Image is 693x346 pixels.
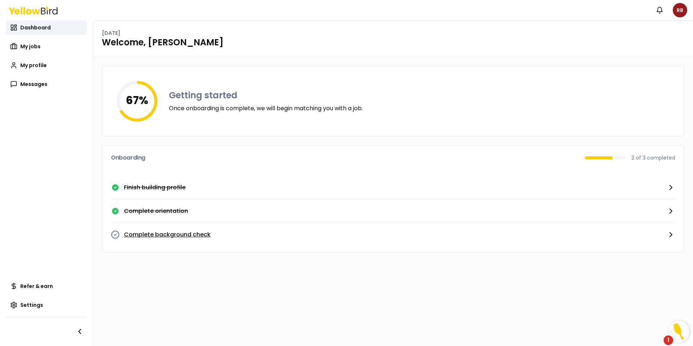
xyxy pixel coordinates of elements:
[102,29,120,37] p: [DATE]
[6,279,87,293] a: Refer & earn
[111,199,675,223] button: Complete orientation
[668,321,689,342] button: Open Resource Center, 1 new notification
[111,176,675,199] a: Finish building profile
[673,3,687,17] span: RB
[124,230,211,239] p: Complete background check
[6,39,87,54] a: My jobs
[126,92,148,108] tspan: 67 %
[20,43,41,50] span: My jobs
[102,37,684,48] h1: Welcome, [PERSON_NAME]
[631,154,675,161] p: 2 of 3 completed
[20,301,43,309] span: Settings
[169,104,363,113] p: Once onboarding is complete, we will begin matching you with a job.
[20,283,53,290] span: Refer & earn
[20,81,47,88] span: Messages
[124,207,188,215] p: Complete orientation
[111,223,675,246] button: Complete background check
[6,77,87,91] a: Messages
[111,155,145,161] h3: Onboarding
[20,24,51,31] span: Dashboard
[6,20,87,35] a: Dashboard
[169,90,363,101] h3: Getting started
[6,58,87,73] a: My profile
[6,298,87,312] a: Settings
[124,183,186,192] p: Finish building profile
[20,62,47,69] span: My profile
